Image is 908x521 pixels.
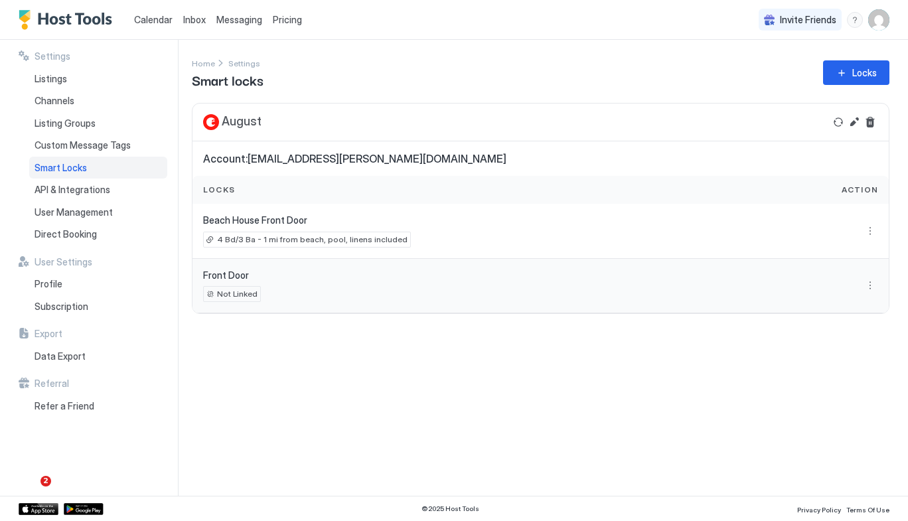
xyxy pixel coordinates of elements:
span: User Management [35,206,113,218]
a: Data Export [29,345,167,368]
span: Data Export [35,350,86,362]
span: Settings [228,58,260,68]
span: Privacy Policy [797,506,841,514]
a: Home [192,56,215,70]
button: More options [862,223,878,239]
a: Host Tools Logo [19,10,118,30]
a: Terms Of Use [846,502,889,516]
span: 4 Bd/3 Ba - 1 mi from beach, pool, linens included [217,234,408,246]
span: Subscription [35,301,88,313]
div: menu [862,223,878,239]
span: Messaging [216,14,262,25]
span: Direct Booking [35,228,97,240]
a: Subscription [29,295,167,318]
a: Messaging [216,13,262,27]
span: Locks [203,184,235,196]
button: Edit [846,114,862,130]
a: Google Play Store [64,503,104,515]
div: Locks [852,66,877,80]
span: Smart Locks [35,162,87,174]
button: More options [862,277,878,293]
a: Inbox [183,13,206,27]
a: Smart Locks [29,157,167,179]
span: Pricing [273,14,302,26]
span: Front Door [203,269,249,281]
a: Direct Booking [29,223,167,246]
span: Invite Friends [780,14,836,26]
iframe: Intercom live chat [13,476,45,508]
a: Settings [228,56,260,70]
a: API & Integrations [29,179,167,201]
a: User Management [29,201,167,224]
span: Calendar [134,14,173,25]
span: Export [35,328,62,340]
span: User Settings [35,256,92,268]
span: Account: [EMAIL_ADDRESS][PERSON_NAME][DOMAIN_NAME] [203,152,878,165]
a: Custom Message Tags [29,134,167,157]
span: Action [842,184,878,196]
span: Terms Of Use [846,506,889,514]
span: Listings [35,73,67,85]
span: Channels [35,95,74,107]
a: Listing Groups [29,112,167,135]
span: Settings [35,50,70,62]
button: Refresh [830,114,846,130]
span: Referral [35,378,69,390]
button: Locks [823,60,889,85]
span: API & Integrations [35,184,110,196]
div: menu [862,277,878,293]
div: menu [847,12,863,28]
div: Breadcrumb [192,56,215,70]
a: Channels [29,90,167,112]
a: Refer a Friend [29,395,167,417]
span: Smart locks [192,70,264,90]
a: App Store [19,503,58,515]
span: Profile [35,278,62,290]
a: Privacy Policy [797,502,841,516]
span: Not Linked [217,288,258,300]
span: Inbox [183,14,206,25]
span: © 2025 Host Tools [421,504,479,513]
span: Refer a Friend [35,400,94,412]
span: Beach House Front Door [203,214,307,226]
span: Home [192,58,215,68]
button: Delete [862,114,878,130]
div: Breadcrumb [228,56,260,70]
span: Listing Groups [35,117,96,129]
span: Custom Message Tags [35,139,131,151]
span: 2 [40,476,51,486]
a: Listings [29,68,167,90]
div: User profile [868,9,889,31]
a: Profile [29,273,167,295]
a: Calendar [134,13,173,27]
